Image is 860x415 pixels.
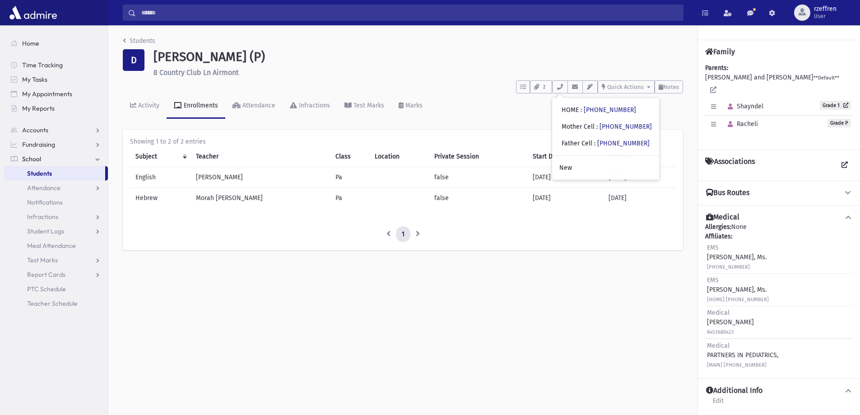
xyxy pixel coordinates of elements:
div: Father Cell [562,139,650,148]
a: Grade 1 [820,101,851,110]
a: Time Tracking [4,58,108,72]
td: [DATE] [603,187,676,208]
th: Start Date [527,146,603,167]
h6: 8 Country Club Ln Airmont [153,68,683,77]
a: Edit [712,396,724,412]
td: [PERSON_NAME] [191,167,330,187]
h4: Bus Routes [706,188,749,198]
a: Student Logs [4,224,108,238]
a: Marks [391,93,430,119]
a: Report Cards [4,267,108,282]
div: Infractions [297,102,330,109]
small: [PHONE_NUMBER] [707,264,750,270]
div: None [705,222,853,371]
th: Teacher [191,146,330,167]
a: Meal Attendance [4,238,108,253]
div: Mother Cell [562,122,652,131]
span: EMS [707,276,719,284]
a: Students [123,37,155,45]
span: Meal Attendance [27,242,76,250]
a: My Tasks [4,72,108,87]
a: New [552,159,659,176]
h4: Family [705,47,735,56]
th: Subject [130,146,191,167]
div: Showing 1 to 2 of 2 entries [130,137,676,146]
td: false [429,187,527,208]
span: My Appointments [22,90,72,98]
span: User [814,13,837,20]
div: [PERSON_NAME], Ms. [707,243,767,271]
span: Shayndel [724,103,763,110]
div: Test Marks [352,102,384,109]
a: 1 [396,226,410,242]
span: Teacher Schedule [27,299,78,308]
a: Activity [123,93,167,119]
button: 2 [530,80,552,93]
a: Infractions [283,93,337,119]
span: Time Tracking [22,61,63,69]
div: PARTNERS IN PEDIATRICS, [707,341,778,369]
span: Notifications [27,198,63,206]
span: 2 [540,83,548,91]
div: Marks [404,102,423,109]
span: School [22,155,41,163]
div: Enrollments [182,102,218,109]
h1: [PERSON_NAME] (P) [153,49,683,65]
span: Accounts [22,126,48,134]
span: rzeffren [814,5,837,13]
span: My Reports [22,104,55,112]
div: Attendance [241,102,275,109]
a: [PHONE_NUMBER] [600,123,652,131]
span: PTC Schedule [27,285,66,293]
td: Pa [330,167,369,187]
a: Accounts [4,123,108,137]
a: School [4,152,108,166]
span: Medical [707,309,730,317]
span: Report Cards [27,270,65,279]
span: Infractions [27,213,58,221]
a: Students [4,166,105,181]
button: Quick Actions [598,80,655,93]
a: Fundraising [4,137,108,152]
span: : [594,140,595,147]
button: Notes [655,80,683,93]
h4: Associations [705,157,755,173]
a: My Reports [4,101,108,116]
td: false [429,167,527,187]
h4: Medical [706,213,739,222]
span: My Tasks [22,75,47,84]
span: Grade P [827,119,851,127]
input: Search [136,5,683,21]
img: AdmirePro [7,4,59,22]
td: [DATE] [527,187,603,208]
div: Activity [136,102,159,109]
button: Medical [705,213,853,222]
td: Pa [330,187,369,208]
span: : [581,106,582,114]
span: Student Logs [27,227,64,235]
a: [PHONE_NUMBER] [584,106,636,114]
b: Allergies: [705,223,731,231]
b: Parents: [705,64,728,72]
div: [PERSON_NAME] and [PERSON_NAME] [705,63,853,142]
td: English [130,167,191,187]
a: PTC Schedule [4,282,108,296]
span: Fundraising [22,140,55,149]
th: Private Session [429,146,527,167]
nav: breadcrumb [123,36,155,49]
td: Morah [PERSON_NAME] [191,187,330,208]
td: Hebrew [130,187,191,208]
a: Infractions [4,210,108,224]
th: Class [330,146,369,167]
a: [PHONE_NUMBER] [597,140,650,147]
small: [MAIN] [PHONE_NUMBER] [707,362,767,368]
a: My Appointments [4,87,108,101]
a: Test Marks [337,93,391,119]
span: Home [22,39,39,47]
span: Test Marks [27,256,58,264]
a: View all Associations [837,157,853,173]
h4: Additional Info [706,386,762,396]
a: Test Marks [4,253,108,267]
a: Notifications [4,195,108,210]
a: Teacher Schedule [4,296,108,311]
